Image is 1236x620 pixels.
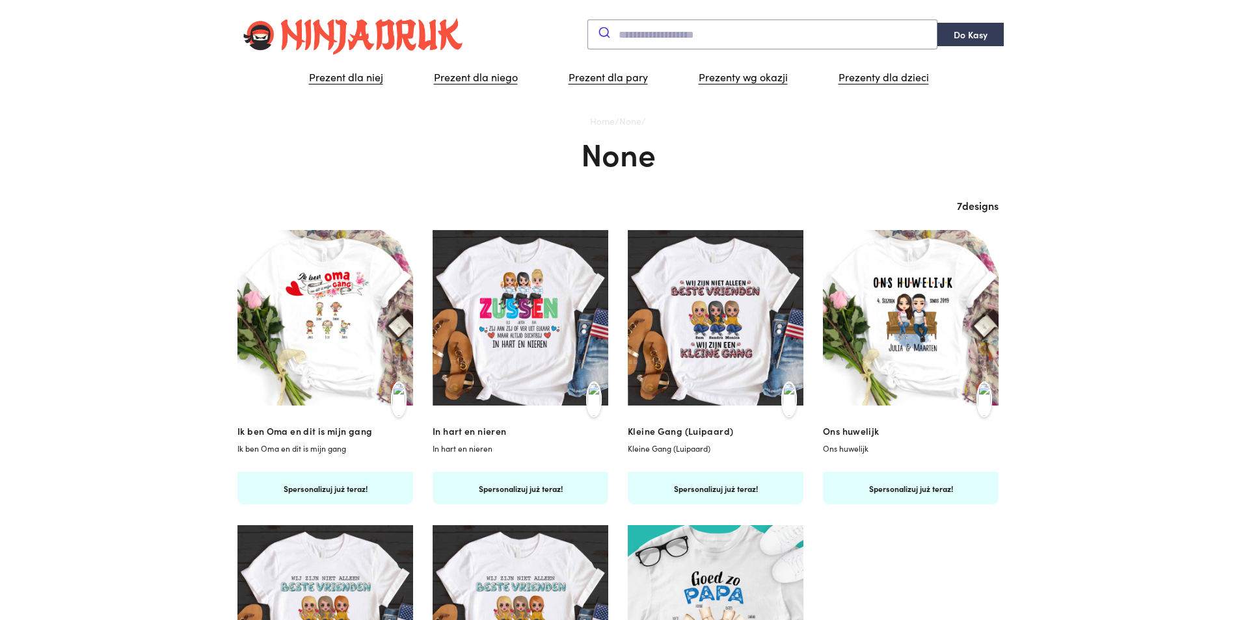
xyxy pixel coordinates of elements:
a: Do Kasy [937,23,1004,46]
p: Ons huwelijk [823,442,999,465]
p: Spersonalizuj już teraz! [674,482,758,495]
h1: None [237,132,999,174]
a: Home [590,114,615,127]
p: Spersonalizuj już teraz! [869,482,953,495]
h3: Ik ben Oma en dit is mijn gang [237,424,413,438]
a: Prezenty dla dzieci [828,68,938,88]
h3: Ons huwelijk [823,424,999,438]
a: In hart en nieren In hart en nieren Spersonalizuj już teraz! [433,424,608,504]
p: Spersonalizuj już teraz! [479,482,563,495]
p: Ik ben Oma en dit is mijn gang [237,442,413,465]
a: Kleine Gang (Luipaard) Kleine Gang (Luipaard) Spersonalizuj już teraz! [628,424,803,504]
button: Submit [588,18,619,46]
input: Submit [619,20,937,49]
a: Ik ben Oma en dit is mijn gang Ik ben Oma en dit is mijn gang Spersonalizuj już teraz! [237,424,413,504]
a: Prezent dla niego [423,68,527,88]
span: 7 [957,198,962,213]
a: Prezent dla niej [299,68,392,88]
a: Prezenty wg okazji [688,68,797,88]
p: In hart en nieren [433,442,608,465]
a: Ons huwelijk Ons huwelijk Spersonalizuj już teraz! [823,424,999,504]
p: Kleine Gang (Luipaard) [628,442,803,465]
h3: In hart en nieren [433,424,608,438]
h3: Kleine Gang (Luipaard) [628,424,803,438]
div: Submit [587,19,937,49]
p: Spersonalizuj już teraz! [284,482,368,495]
a: Prezent dla pary [558,68,657,88]
img: Glowing [237,10,468,59]
div: designs [237,198,999,214]
a: None [619,114,641,127]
